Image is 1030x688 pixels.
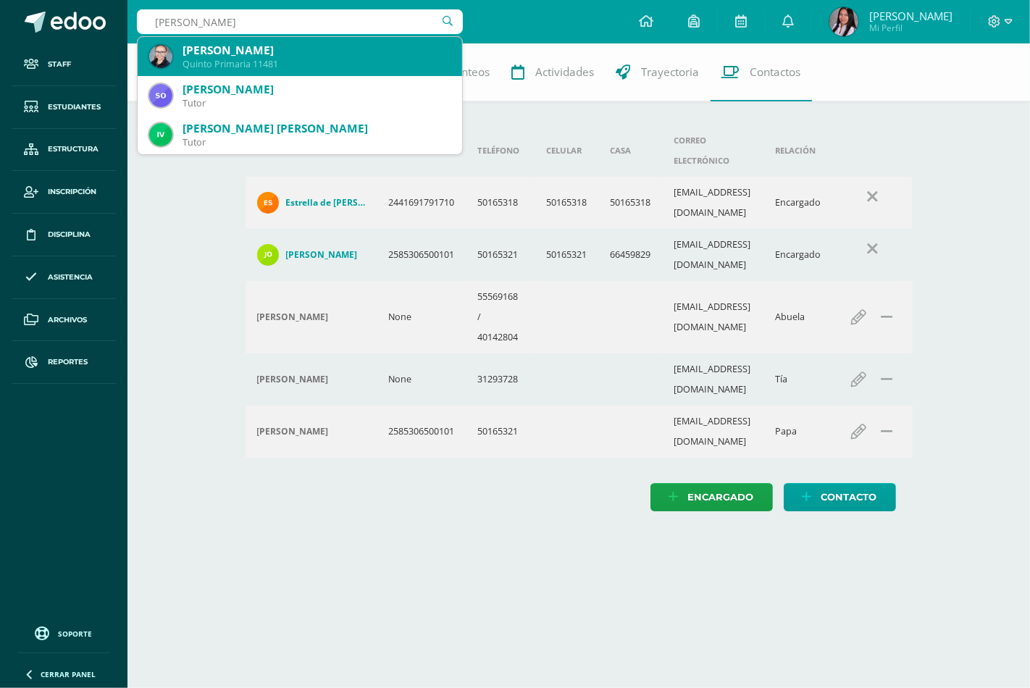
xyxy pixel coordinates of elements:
[662,177,764,229] td: [EMAIL_ADDRESS][DOMAIN_NAME]
[257,244,279,266] img: e9e543a3bf3145e60fd4ad3289b9ea2c.png
[662,406,764,458] td: [EMAIL_ADDRESS][DOMAIN_NAME]
[535,125,598,177] th: Celular
[149,45,172,68] img: 8a89fa1821b1729ba98c27bfc1014cb9.png
[763,177,832,229] td: Encargado
[535,229,598,281] td: 50165321
[48,229,91,240] span: Disciplina
[711,43,812,101] a: Contactos
[257,374,366,385] div: Ligia Batres
[137,9,463,34] input: Busca un usuario...
[377,177,466,229] td: 2441691791710
[377,406,466,458] td: 2585306500101
[763,353,832,406] td: Tía
[183,121,451,136] div: [PERSON_NAME] [PERSON_NAME]
[535,177,598,229] td: 50165318
[650,483,773,511] a: Encargado
[12,43,116,86] a: Staff
[257,311,366,323] div: Eugenia Mencos
[750,64,801,80] span: Contactos
[149,123,172,146] img: 83d52ceb72ff412ff0d3a31ce89ef7a3.png
[598,177,662,229] td: 50165318
[59,629,93,639] span: Soporte
[149,84,172,107] img: ad75c68262fbf34882a8ce38a7f2a2e9.png
[257,192,279,214] img: 1b6185a76a111de5c838403dca75ecbe.png
[183,58,451,70] div: Quinto Primaria 11481
[869,22,952,34] span: Mi Perfil
[662,229,764,281] td: [EMAIL_ADDRESS][DOMAIN_NAME]
[763,229,832,281] td: Encargado
[642,64,700,80] span: Trayectoria
[12,256,116,299] a: Asistencia
[257,426,329,437] h4: [PERSON_NAME]
[449,64,490,80] span: Punteos
[183,82,451,97] div: [PERSON_NAME]
[286,197,366,209] h4: Estrella de [PERSON_NAME]
[183,97,451,109] div: Tutor
[763,125,832,177] th: Relación
[377,229,466,281] td: 2585306500101
[821,484,877,511] span: Contacto
[12,86,116,129] a: Estudiantes
[257,311,329,323] h4: [PERSON_NAME]
[869,9,952,23] span: [PERSON_NAME]
[688,484,754,511] span: Encargado
[662,125,764,177] th: Correo electrónico
[536,64,595,80] span: Actividades
[12,214,116,256] a: Disciplina
[257,426,366,437] div: Jose Martínez Mencos
[466,406,535,458] td: 50165321
[377,353,466,406] td: None
[763,406,832,458] td: Papa
[763,281,832,353] td: Abuela
[377,281,466,353] td: None
[12,129,116,172] a: Estructura
[12,299,116,342] a: Archivos
[48,186,96,198] span: Inscripción
[48,356,88,368] span: Reportes
[286,249,358,261] h4: [PERSON_NAME]
[183,136,451,148] div: Tutor
[48,272,93,283] span: Asistencia
[48,143,99,155] span: Estructura
[257,244,366,266] a: [PERSON_NAME]
[466,229,535,281] td: 50165321
[12,171,116,214] a: Inscripción
[466,125,535,177] th: Teléfono
[466,353,535,406] td: 31293728
[606,43,711,101] a: Trayectoria
[662,281,764,353] td: [EMAIL_ADDRESS][DOMAIN_NAME]
[17,623,110,642] a: Soporte
[598,229,662,281] td: 66459829
[257,374,329,385] h4: [PERSON_NAME]
[466,177,535,229] td: 50165318
[257,192,366,214] a: Estrella de [PERSON_NAME]
[829,7,858,36] img: 1c4a8e29229ca7cba10d259c3507f649.png
[598,125,662,177] th: Casa
[662,353,764,406] td: [EMAIL_ADDRESS][DOMAIN_NAME]
[466,281,535,353] td: 55569168 / 40142804
[12,341,116,384] a: Reportes
[501,43,606,101] a: Actividades
[48,59,71,70] span: Staff
[41,669,96,679] span: Cerrar panel
[183,43,451,58] div: [PERSON_NAME]
[784,483,896,511] a: Contacto
[48,314,87,326] span: Archivos
[48,101,101,113] span: Estudiantes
